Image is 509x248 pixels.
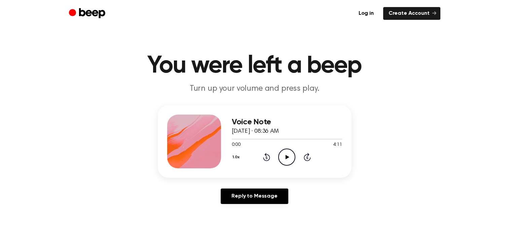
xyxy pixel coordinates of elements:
span: 4:11 [333,141,342,149]
button: 1.0x [232,152,242,163]
a: Beep [69,7,107,20]
p: Turn up your volume and press play. [125,83,384,94]
a: Log in [353,7,379,20]
a: Create Account [383,7,440,20]
a: Reply to Message [221,189,288,204]
span: 0:00 [232,141,241,149]
span: [DATE] · 08:36 AM [232,128,279,134]
h3: Voice Note [232,118,342,127]
h1: You were left a beep [82,54,427,78]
